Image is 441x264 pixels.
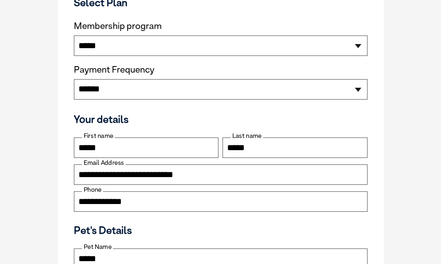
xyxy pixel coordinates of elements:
[82,186,103,193] label: Phone
[74,113,367,125] h3: Your details
[82,132,115,140] label: First name
[74,64,154,75] label: Payment Frequency
[231,132,263,140] label: Last name
[74,21,367,31] label: Membership program
[71,224,371,236] h3: Pet's Details
[82,159,125,166] label: Email Address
